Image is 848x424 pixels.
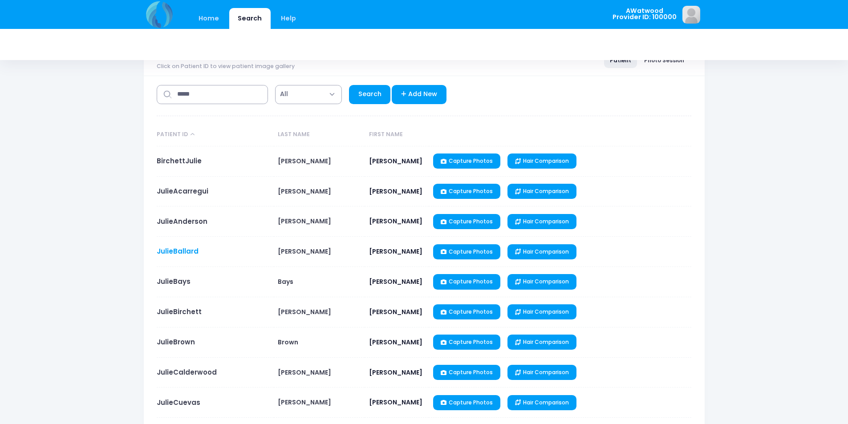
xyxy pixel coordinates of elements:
[507,395,576,410] a: Hair Comparison
[369,157,422,166] span: [PERSON_NAME]
[157,217,207,226] a: JulieAnderson
[278,398,331,407] span: [PERSON_NAME]
[157,277,191,286] a: JulieBays
[278,277,293,286] span: Bays
[365,123,429,146] th: First Name: activate to sort column ascending
[433,365,500,380] a: Capture Photos
[157,307,202,316] a: JulieBirchett
[278,247,331,256] span: [PERSON_NAME]
[433,184,500,199] a: Capture Photos
[157,156,202,166] a: BirchettJulie
[507,365,576,380] a: Hair Comparison
[157,398,200,407] a: JulieCuevas
[157,123,274,146] th: Patient ID: activate to sort column descending
[369,187,422,196] span: [PERSON_NAME]
[507,304,576,319] a: Hair Comparison
[613,8,677,20] span: AWatwood Provider ID: 100000
[433,214,500,229] a: Capture Photos
[433,335,500,350] a: Capture Photos
[278,368,331,377] span: [PERSON_NAME]
[229,8,271,29] a: Search
[157,246,199,256] a: JulieBallard
[274,123,365,146] th: Last Name: activate to sort column ascending
[369,398,422,407] span: [PERSON_NAME]
[507,153,576,169] a: Hair Comparison
[278,187,331,196] span: [PERSON_NAME]
[275,85,342,104] span: All
[433,395,500,410] a: Capture Photos
[369,247,422,256] span: [PERSON_NAME]
[369,277,422,286] span: [PERSON_NAME]
[507,244,576,259] a: Hair Comparison
[433,304,500,319] a: Capture Photos
[280,89,288,99] span: All
[507,335,576,350] a: Hair Comparison
[507,274,576,289] a: Hair Comparison
[157,186,208,196] a: JulieAcarregui
[157,337,195,347] a: JulieBrown
[507,214,576,229] a: Hair Comparison
[349,85,390,104] a: Search
[278,217,331,226] span: [PERSON_NAME]
[369,338,422,347] span: [PERSON_NAME]
[272,8,304,29] a: Help
[369,368,422,377] span: [PERSON_NAME]
[604,52,637,68] a: Patient
[157,51,185,60] span: Search
[682,6,700,24] img: image
[278,157,331,166] span: [PERSON_NAME]
[433,274,500,289] a: Capture Photos
[638,52,690,68] a: Photo Session
[278,338,298,347] span: Brown
[369,307,422,316] span: [PERSON_NAME]
[157,367,217,377] a: JulieCalderwood
[157,63,295,70] span: Click on Patient ID to view patient image gallery
[433,153,500,169] a: Capture Photos
[433,244,500,259] a: Capture Photos
[392,85,446,104] a: Add New
[507,184,576,199] a: Hair Comparison
[369,217,422,226] span: [PERSON_NAME]
[278,307,331,316] span: [PERSON_NAME]
[190,8,228,29] a: Home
